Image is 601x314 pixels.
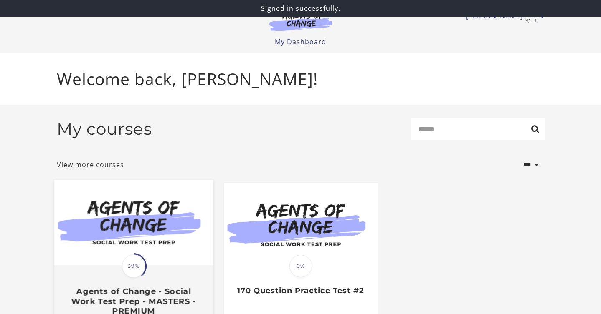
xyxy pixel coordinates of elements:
[57,67,545,91] p: Welcome back, [PERSON_NAME]!
[122,254,145,278] span: 39%
[233,286,368,296] h3: 170 Question Practice Test #2
[57,160,124,170] a: View more courses
[3,3,598,13] p: Signed in successfully.
[289,255,312,277] span: 0%
[57,119,152,139] h2: My courses
[466,10,540,23] a: Toggle menu
[275,37,326,46] a: My Dashboard
[261,12,341,31] img: Agents of Change Logo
